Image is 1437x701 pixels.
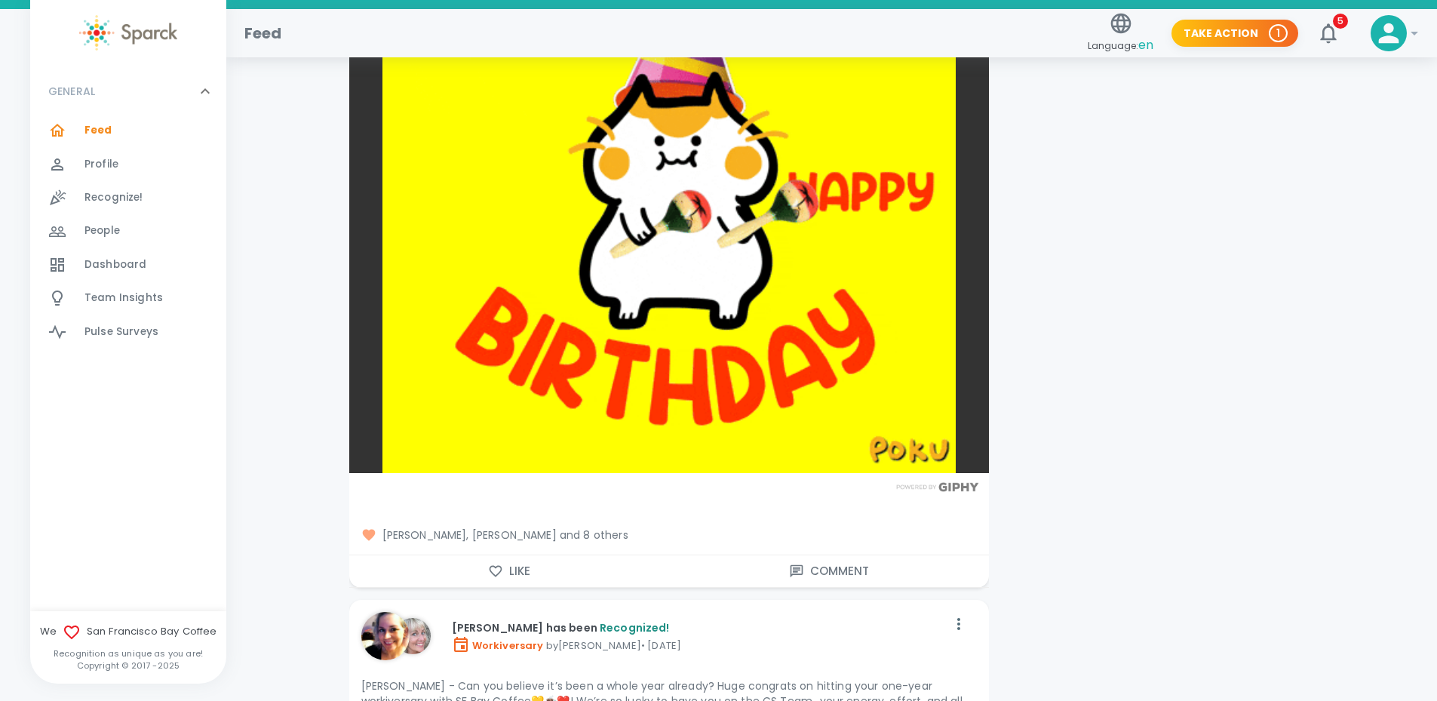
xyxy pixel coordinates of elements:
[30,248,226,281] a: Dashboard
[1333,14,1348,29] span: 5
[1171,20,1298,48] button: Take Action 1
[1138,36,1153,54] span: en
[1082,7,1159,60] button: Language:en
[30,214,226,248] a: People
[30,315,226,349] a: Pulse Surveys
[452,635,947,653] p: by [PERSON_NAME] • [DATE]
[1310,15,1346,51] button: 5
[30,281,226,315] a: Team Insights
[395,618,431,654] img: Picture of Linda Chock
[244,21,282,45] h1: Feed
[1088,35,1153,56] span: Language:
[48,84,95,99] p: GENERAL
[30,114,226,147] a: Feed
[30,659,226,672] p: Copyright © 2017 - 2025
[84,190,143,205] span: Recognize!
[84,157,118,172] span: Profile
[84,123,112,138] span: Feed
[30,148,226,181] a: Profile
[30,69,226,114] div: GENERAL
[84,257,146,272] span: Dashboard
[892,482,983,492] img: Powered by GIPHY
[452,638,544,653] span: Workiversary
[1276,26,1280,41] p: 1
[84,291,163,306] span: Team Insights
[30,623,226,641] span: We San Francisco Bay Coffee
[79,15,177,51] img: Sparck logo
[361,527,977,543] span: [PERSON_NAME], [PERSON_NAME] and 8 others
[349,555,669,587] button: Like
[84,324,158,340] span: Pulse Surveys
[84,223,120,238] span: People
[30,114,226,355] div: GENERAL
[30,15,226,51] a: Sparck logo
[30,647,226,659] p: Recognition as unique as you are!
[669,555,989,587] button: Comment
[30,181,226,214] a: Recognize!
[452,620,947,635] p: [PERSON_NAME] has been
[361,612,410,660] img: Picture of Nikki Meeks
[600,620,670,635] span: Recognized!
